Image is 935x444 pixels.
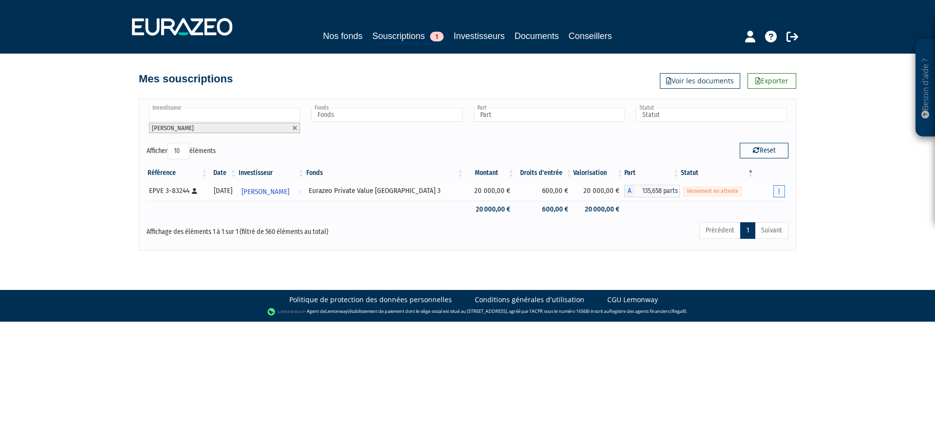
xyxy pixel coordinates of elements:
td: 600,00 € [515,201,573,218]
img: 1732889491-logotype_eurazeo_blanc_rvb.png [132,18,232,36]
a: Souscriptions1 [372,29,444,44]
td: 20 000,00 € [465,181,515,201]
div: EPVE 3-83244 [149,186,205,196]
div: - Agent de (établissement de paiement dont le siège social est situé au [STREET_ADDRESS], agréé p... [10,307,925,317]
div: Eurazeo Private Value [GEOGRAPHIC_DATA] 3 [309,186,461,196]
a: Documents [515,29,559,43]
p: Besoin d'aide ? [920,44,931,132]
a: Investisseurs [453,29,505,43]
th: Date: activer pour trier la colonne par ordre croissant [208,165,238,181]
a: Politique de protection des données personnelles [289,295,452,305]
th: Référence : activer pour trier la colonne par ordre croissant [147,165,208,181]
div: A - Eurazeo Private Value Europe 3 [624,185,680,197]
i: Voir l'investisseur [298,183,301,201]
label: Afficher éléments [147,143,216,159]
th: Statut : activer pour trier la colonne par ordre d&eacute;croissant [680,165,755,181]
th: Investisseur: activer pour trier la colonne par ordre croissant [238,165,305,181]
td: 600,00 € [515,181,573,201]
span: [PERSON_NAME] [242,183,289,201]
a: Voir les documents [660,73,740,89]
span: Versement en attente [683,187,742,196]
a: [PERSON_NAME] [238,181,305,201]
span: A [624,185,634,197]
img: logo-lemonway.png [267,307,305,317]
th: Montant: activer pour trier la colonne par ordre croissant [465,165,515,181]
a: Conditions générales d'utilisation [475,295,584,305]
th: Part: activer pour trier la colonne par ordre croissant [624,165,680,181]
th: Valorisation: activer pour trier la colonne par ordre croissant [573,165,624,181]
a: Lemonway [325,308,348,314]
a: Registre des agents financiers (Regafi) [609,308,686,314]
a: CGU Lemonway [607,295,658,305]
a: Conseillers [569,29,612,43]
span: [PERSON_NAME] [152,124,194,132]
span: 1 [430,32,444,41]
div: Affichage des éléments 1 à 1 sur 1 (filtré de 560 éléments au total) [147,221,406,237]
td: 20 000,00 € [573,181,624,201]
a: 1 [740,222,755,239]
td: 20 000,00 € [465,201,515,218]
h4: Mes souscriptions [139,73,233,85]
a: Exporter [748,73,796,89]
div: [DATE] [212,186,234,196]
span: 135,658 parts [634,185,680,197]
i: [Français] Personne physique [192,188,197,194]
select: Afficheréléments [168,143,189,159]
button: Reset [740,143,788,158]
th: Fonds: activer pour trier la colonne par ordre croissant [305,165,465,181]
td: 20 000,00 € [573,201,624,218]
a: Nos fonds [323,29,362,43]
th: Droits d'entrée: activer pour trier la colonne par ordre croissant [515,165,573,181]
